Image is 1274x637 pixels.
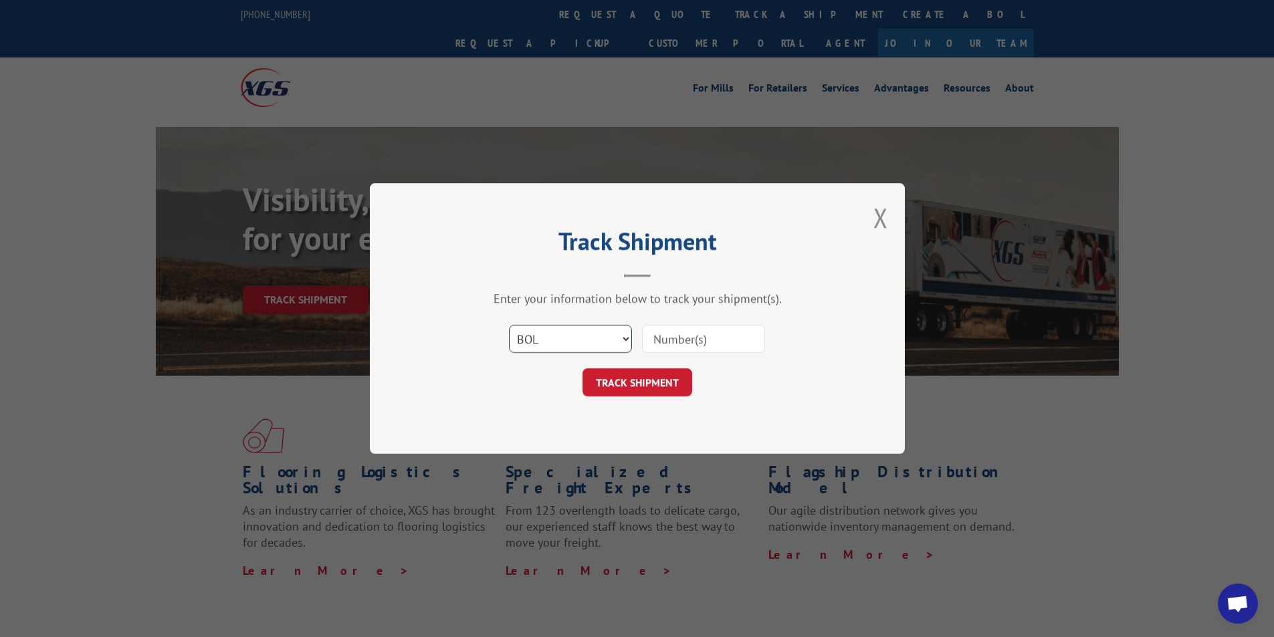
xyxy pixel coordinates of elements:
h2: Track Shipment [437,232,838,257]
button: TRACK SHIPMENT [582,368,692,396]
div: Open chat [1218,584,1258,624]
input: Number(s) [642,325,765,353]
div: Enter your information below to track your shipment(s). [437,291,838,306]
button: Close modal [873,200,888,235]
